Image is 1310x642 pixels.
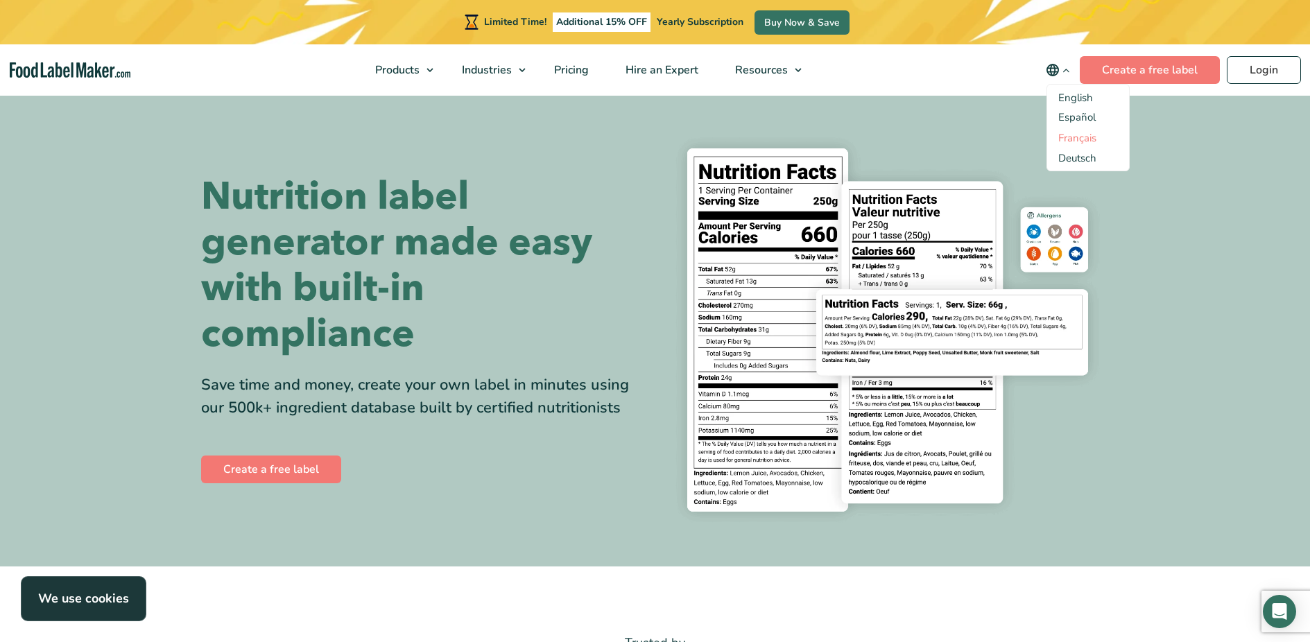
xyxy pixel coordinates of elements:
[371,62,421,78] span: Products
[444,44,533,96] a: Industries
[621,62,700,78] span: Hire an Expert
[357,44,440,96] a: Products
[484,15,546,28] span: Limited Time!
[1058,131,1096,145] a: Language switcher : French
[1080,56,1220,84] a: Create a free label
[657,15,743,28] span: Yearly Subscription
[201,456,341,483] a: Create a free label
[731,62,789,78] span: Resources
[536,44,604,96] a: Pricing
[1058,110,1096,124] a: Language switcher : Spanish
[607,44,714,96] a: Hire an Expert
[553,12,650,32] span: Additional 15% OFF
[550,62,590,78] span: Pricing
[755,10,850,35] a: Buy Now & Save
[1227,56,1301,84] a: Login
[1263,595,1296,628] div: Open Intercom Messenger
[201,374,645,419] div: Save time and money, create your own label in minutes using our 500k+ ingredient database built b...
[1058,91,1093,105] span: English
[38,590,129,607] strong: We use cookies
[717,44,809,96] a: Resources
[1058,151,1096,165] a: Language switcher : German
[1058,90,1118,165] aside: Language selected: English
[458,62,513,78] span: Industries
[201,174,645,357] h1: Nutrition label generator made easy with built-in compliance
